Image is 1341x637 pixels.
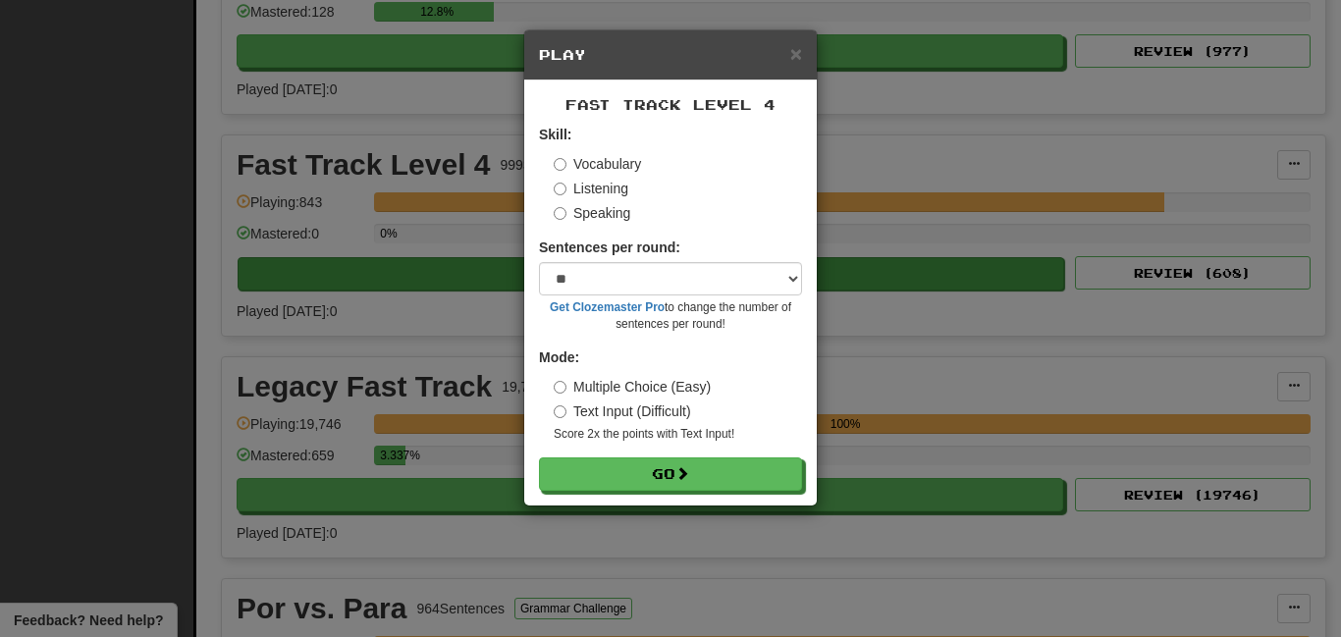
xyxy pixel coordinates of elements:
[539,299,802,333] small: to change the number of sentences per round!
[554,405,566,418] input: Text Input (Difficult)
[554,158,566,171] input: Vocabulary
[539,45,802,65] h5: Play
[790,42,802,65] span: ×
[539,238,680,257] label: Sentences per round:
[554,377,711,397] label: Multiple Choice (Easy)
[539,127,571,142] strong: Skill:
[554,381,566,394] input: Multiple Choice (Easy)
[554,426,802,443] small: Score 2x the points with Text Input !
[550,300,665,314] a: Get Clozemaster Pro
[539,457,802,491] button: Go
[565,96,776,113] span: Fast Track Level 4
[790,43,802,64] button: Close
[554,207,566,220] input: Speaking
[554,203,630,223] label: Speaking
[554,154,641,174] label: Vocabulary
[554,179,628,198] label: Listening
[539,349,579,365] strong: Mode:
[554,183,566,195] input: Listening
[554,401,691,421] label: Text Input (Difficult)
